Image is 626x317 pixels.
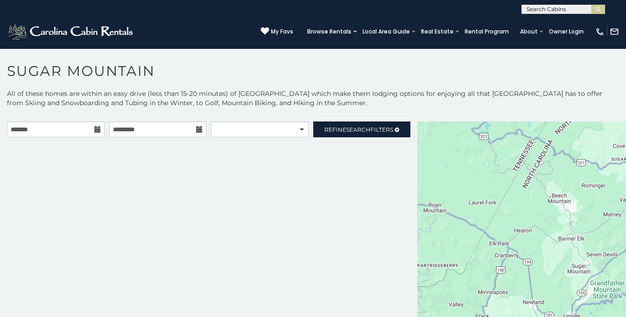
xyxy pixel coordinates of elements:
[358,25,415,38] a: Local Area Guide
[416,25,458,38] a: Real Estate
[515,25,542,38] a: About
[346,126,370,133] span: Search
[460,25,514,38] a: Rental Program
[595,27,605,36] img: phone-regular-white.png
[610,27,619,36] img: mail-regular-white.png
[261,27,293,36] a: My Favs
[324,126,393,133] span: Refine Filters
[303,25,356,38] a: Browse Rentals
[544,25,588,38] a: Owner Login
[271,27,293,36] span: My Favs
[313,121,411,137] a: RefineSearchFilters
[7,22,136,41] img: White-1-2.png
